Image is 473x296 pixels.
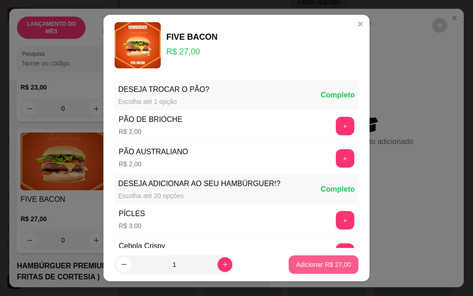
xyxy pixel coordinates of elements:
[116,257,131,272] button: decrease-product-quantity
[118,191,280,200] div: Escolha até 20 opções
[218,257,232,272] button: increase-product-quantity
[118,84,209,95] div: DESEJA TROCAR O PÃO?
[336,243,354,262] button: add
[336,211,354,230] button: add
[118,178,280,189] div: DESEJA ADICIONAR AO SEU HAMBÚRGUER!?
[166,30,218,43] div: FIVE BACON
[119,127,182,136] p: R$ 2,00
[119,208,145,219] div: PÍCLES
[166,45,218,58] p: R$ 27,00
[119,146,188,157] div: PÃO AUSTRALIANO
[336,149,354,168] button: add
[336,117,354,135] button: add
[321,184,355,195] div: Completo
[321,90,355,101] div: Completo
[118,97,209,106] div: Escolha até 1 opção
[353,17,368,31] button: Close
[115,22,161,68] img: product-image
[119,159,188,169] p: R$ 2,00
[119,221,145,230] p: R$ 3,00
[119,241,165,252] div: Cebola Crispy
[296,260,351,269] p: Adicionar R$ 27,00
[289,255,358,274] button: Adicionar R$ 27,00
[119,114,182,125] div: PÃO DE BRIOCHE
